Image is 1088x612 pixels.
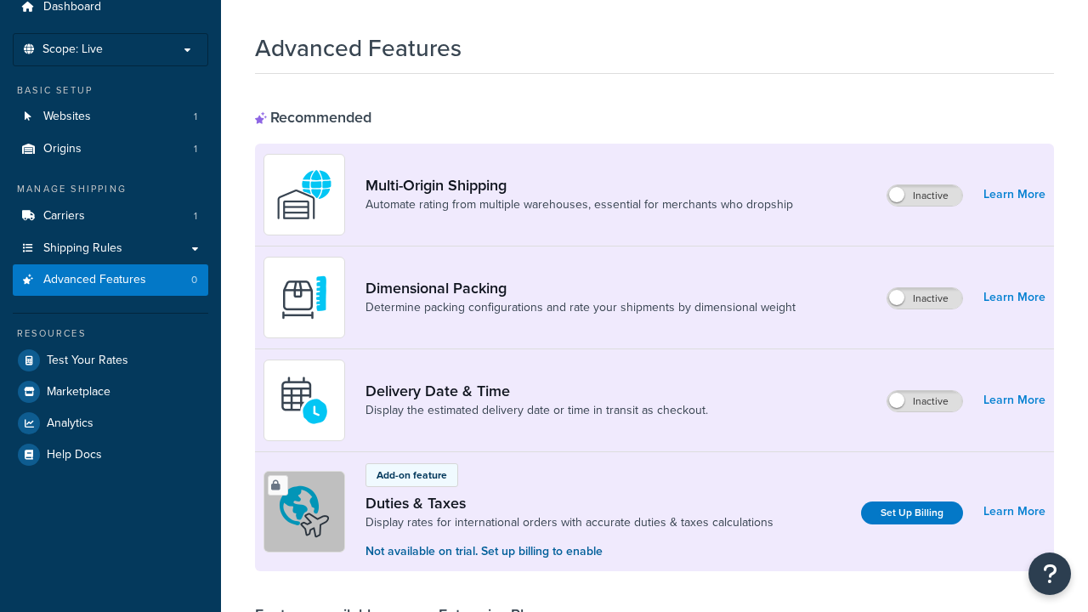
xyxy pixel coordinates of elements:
span: Marketplace [47,385,110,399]
div: Basic Setup [13,83,208,98]
label: Inactive [887,185,962,206]
a: Set Up Billing [861,501,963,524]
span: 1 [194,209,197,224]
div: Recommended [255,108,371,127]
span: Analytics [47,416,93,431]
span: Websites [43,110,91,124]
span: 1 [194,110,197,124]
a: Carriers1 [13,201,208,232]
a: Advanced Features0 [13,264,208,296]
li: Origins [13,133,208,165]
a: Display rates for international orders with accurate duties & taxes calculations [365,514,773,531]
a: Marketplace [13,377,208,407]
img: DTVBYsAAAAAASUVORK5CYII= [275,268,334,327]
a: Websites1 [13,101,208,133]
a: Learn More [983,500,1045,524]
div: Manage Shipping [13,182,208,196]
a: Duties & Taxes [365,494,773,513]
a: Shipping Rules [13,233,208,264]
span: Shipping Rules [43,241,122,256]
li: Carriers [13,201,208,232]
a: Learn More [983,183,1045,207]
label: Inactive [887,288,962,309]
img: WatD5o0RtDAAAAAElFTkSuQmCC [275,165,334,224]
span: Help Docs [47,448,102,462]
span: Carriers [43,209,85,224]
span: Test Your Rates [47,354,128,368]
a: Automate rating from multiple warehouses, essential for merchants who dropship [365,196,793,213]
span: 1 [194,142,197,156]
a: Multi-Origin Shipping [365,176,793,195]
p: Not available on trial. Set up billing to enable [365,542,773,561]
div: Resources [13,326,208,341]
span: 0 [191,273,197,287]
a: Test Your Rates [13,345,208,376]
a: Determine packing configurations and rate your shipments by dimensional weight [365,299,796,316]
label: Inactive [887,391,962,411]
li: Websites [13,101,208,133]
a: Help Docs [13,439,208,470]
a: Delivery Date & Time [365,382,708,400]
a: Analytics [13,408,208,439]
a: Dimensional Packing [365,279,796,297]
a: Origins1 [13,133,208,165]
li: Advanced Features [13,264,208,296]
p: Add-on feature [377,467,447,483]
a: Learn More [983,388,1045,412]
button: Open Resource Center [1028,552,1071,595]
a: Display the estimated delivery date or time in transit as checkout. [365,402,708,419]
img: gfkeb5ejjkALwAAAABJRU5ErkJggg== [275,371,334,430]
a: Learn More [983,286,1045,309]
h1: Advanced Features [255,31,462,65]
span: Scope: Live [42,42,103,57]
span: Advanced Features [43,273,146,287]
span: Origins [43,142,82,156]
